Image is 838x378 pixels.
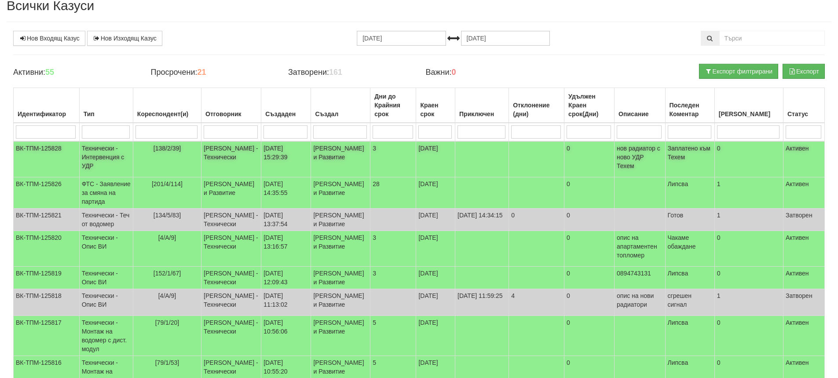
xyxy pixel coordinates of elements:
td: 1 [714,209,783,231]
td: 0 [564,177,615,209]
td: [DATE] 14:34:15 [455,209,509,231]
td: [PERSON_NAME] и Развитие [311,231,370,267]
h4: Активни: [13,68,137,77]
td: [DATE] 13:37:54 [261,209,311,231]
div: Отговорник [204,108,259,120]
div: Краен срок [418,99,453,120]
th: Удължен Краен срок(Дни): No sort applied, activate to apply an ascending sort [564,88,615,123]
span: Липсва [668,180,688,187]
td: [PERSON_NAME] и Развитие [311,289,370,316]
th: Създал: No sort applied, activate to apply an ascending sort [311,88,370,123]
div: Последен Коментар [668,99,712,120]
span: Липсва [668,270,688,277]
span: 3 [373,234,376,241]
td: [PERSON_NAME] - Технически [201,231,261,267]
td: [DATE] [416,231,455,267]
span: [152/1/67] [154,270,181,277]
div: Тип [82,108,131,120]
b: 0 [452,68,456,77]
td: 0 [564,289,615,316]
td: 4 [509,289,564,316]
td: [DATE] [416,289,455,316]
td: [DATE] 14:35:55 [261,177,311,209]
div: [PERSON_NAME] [717,108,781,120]
td: Технически - Монтаж на водомер с дист. модул [79,316,133,356]
h4: Просрочени: [150,68,274,77]
p: опис на нови радиатори [617,291,662,309]
div: Удължен Краен срок(Дни) [567,90,612,120]
td: [PERSON_NAME] и Развитие [311,209,370,231]
td: [PERSON_NAME] - Технически [201,267,261,289]
span: 5 [373,319,376,326]
div: Статус [786,108,822,120]
td: ВК-ТПМ-125821 [14,209,80,231]
td: Затворен [783,209,824,231]
td: [PERSON_NAME] - Технически [201,209,261,231]
h4: Затворени: [288,68,412,77]
span: Заплатено към Техем [668,145,710,161]
td: 1 [714,289,783,316]
td: 0 [564,141,615,177]
td: 0 [714,316,783,356]
td: 1 [714,177,783,209]
td: [PERSON_NAME] и Развитие [311,267,370,289]
span: [79/1/20] [155,319,179,326]
td: ВК-ТПМ-125828 [14,141,80,177]
span: [4/А/9] [158,234,176,241]
th: Отговорник: No sort applied, activate to apply an ascending sort [201,88,261,123]
td: Активен [783,267,824,289]
input: Търсене по Идентификатор, Бл/Вх/Ап, Тип, Описание, Моб. Номер, Имейл, Файл, Коментар, [719,31,825,46]
td: [DATE] 10:56:06 [261,316,311,356]
th: Брой Файлове: No sort applied, activate to apply an ascending sort [714,88,783,123]
td: [DATE] 11:59:25 [455,289,509,316]
td: 0 [714,267,783,289]
td: [DATE] [416,267,455,289]
span: [134/5/83] [154,212,181,219]
td: [DATE] 15:29:39 [261,141,311,177]
th: Отклонение (дни): No sort applied, activate to apply an ascending sort [509,88,564,123]
b: 161 [329,68,342,77]
p: опис на апартаментен топломер [617,233,662,260]
td: 0 [564,231,615,267]
td: ВК-ТПМ-125820 [14,231,80,267]
td: [PERSON_NAME] и Развитие [311,141,370,177]
span: Липсва [668,359,688,366]
td: ВК-ТПМ-125818 [14,289,80,316]
th: Идентификатор: No sort applied, activate to apply an ascending sort [14,88,80,123]
td: Технически - Теч от водомер [79,209,133,231]
a: Нов Входящ Казус [13,31,85,46]
div: Идентификатор [16,108,77,120]
td: Технически - Опис ВИ [79,289,133,316]
span: Чакаме обаждане [668,234,696,250]
div: Отклонение (дни) [511,99,562,120]
td: 0 [714,231,783,267]
th: Описание: No sort applied, activate to apply an ascending sort [615,88,665,123]
span: [138/2/39] [154,145,181,152]
td: Технически - Опис ВИ [79,231,133,267]
span: Липсва [668,319,688,326]
td: [DATE] 13:16:57 [261,231,311,267]
td: [PERSON_NAME] - Технически [201,289,261,316]
span: 3 [373,270,376,277]
td: [PERSON_NAME] - Технически [201,141,261,177]
div: Описание [617,108,662,120]
td: [DATE] 11:13:02 [261,289,311,316]
p: 0894743131 [617,269,662,278]
td: ВК-ТПМ-125819 [14,267,80,289]
td: [PERSON_NAME] и Развитие [311,316,370,356]
td: ВК-ТПМ-125826 [14,177,80,209]
td: Активен [783,316,824,356]
span: 28 [373,180,380,187]
td: 0 [564,267,615,289]
td: [PERSON_NAME] - Технически [201,316,261,356]
span: [201/4/114] [152,180,183,187]
td: [PERSON_NAME] и Развитие [201,177,261,209]
td: Активен [783,231,824,267]
span: сгрешен сигнал [668,292,692,308]
td: Технически - Интервенция с УДР [79,141,133,177]
td: Технически - Опис ВИ [79,267,133,289]
td: 0 [564,209,615,231]
td: [PERSON_NAME] и Развитие [311,177,370,209]
td: Активен [783,177,824,209]
th: Статус: No sort applied, activate to apply an ascending sort [783,88,824,123]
